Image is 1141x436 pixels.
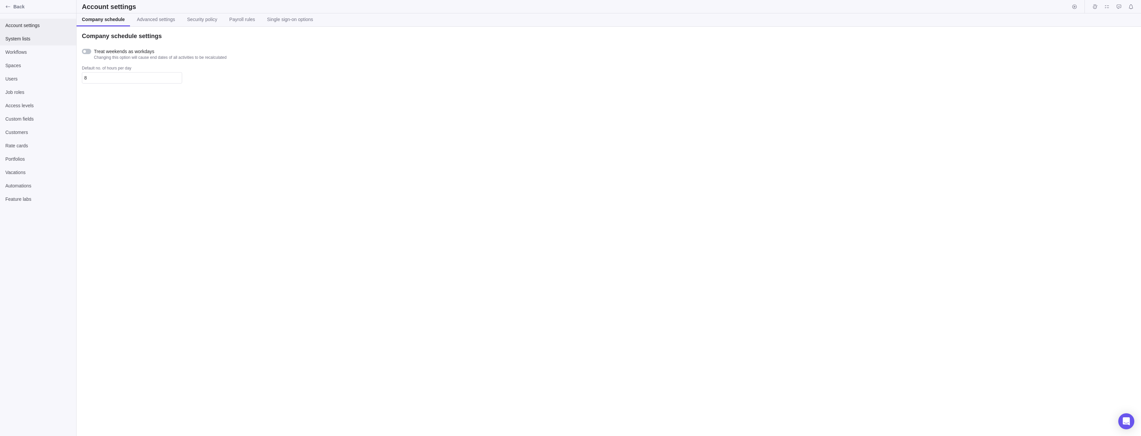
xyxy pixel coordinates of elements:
span: System lists [5,35,71,42]
span: Notifications [1126,2,1136,11]
span: Advanced settings [137,16,175,23]
a: My assignments [1102,5,1112,10]
input: Default no. of hours per day [82,72,182,84]
span: Start timer [1070,2,1079,11]
span: Portfolios [5,156,71,162]
div: Default no. of hours per day [82,65,182,72]
span: Time logs [1090,2,1100,11]
span: Feature labs [5,196,71,202]
span: Users [5,76,71,82]
span: Back [13,3,74,10]
span: Company schedule [82,16,125,23]
h3: Company schedule settings [82,32,162,40]
span: Job roles [5,89,71,96]
span: Custom fields [5,116,71,122]
span: Changing this option will cause end dates of all activities to be recalculated [94,55,227,60]
span: Security policy [187,16,217,23]
span: Workflows [5,49,71,55]
span: Customers [5,129,71,136]
span: Single sign-on options [267,16,313,23]
span: Payroll rules [229,16,255,23]
span: Treat weekends as workdays [94,48,227,55]
a: Single sign-on options [262,13,319,26]
a: Approval requests [1114,5,1124,10]
div: Open Intercom Messenger [1118,413,1134,429]
a: Company schedule [77,13,130,26]
h2: Account settings [82,2,136,11]
span: Rate cards [5,142,71,149]
span: Access levels [5,102,71,109]
span: Automations [5,182,71,189]
span: Approval requests [1114,2,1124,11]
a: Payroll rules [224,13,260,26]
a: Time logs [1090,5,1100,10]
span: My assignments [1102,2,1112,11]
span: Vacations [5,169,71,176]
a: Security policy [182,13,223,26]
span: Spaces [5,62,71,69]
span: Account settings [5,22,71,29]
a: Advanced settings [131,13,180,26]
a: Notifications [1126,5,1136,10]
